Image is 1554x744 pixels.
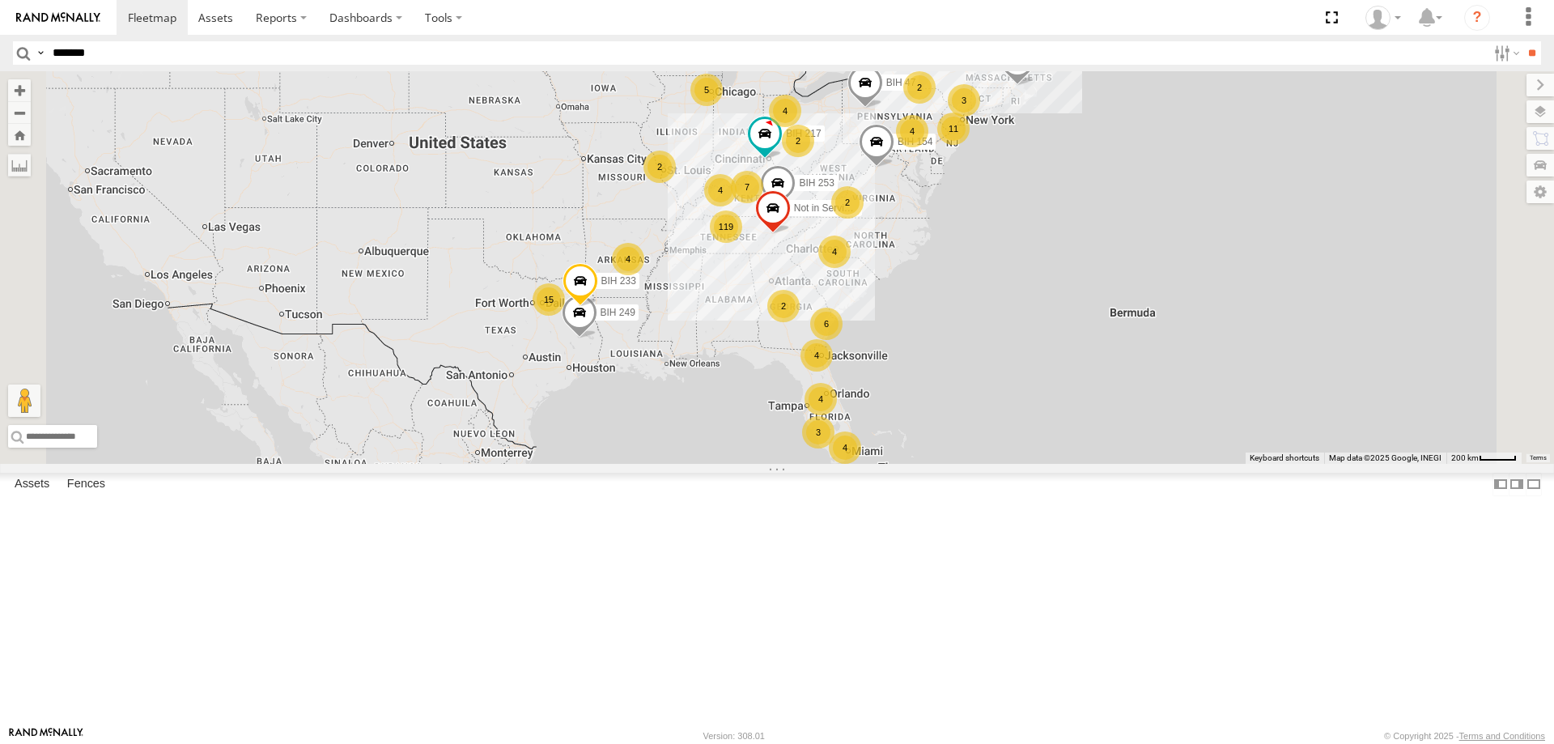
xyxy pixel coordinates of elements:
div: 3 [802,416,834,449]
div: 4 [769,95,801,127]
button: Zoom in [8,79,31,101]
div: 4 [704,174,737,206]
span: BIH 47 [886,77,916,88]
label: Dock Summary Table to the Left [1492,473,1509,496]
div: 2 [643,151,676,183]
label: Hide Summary Table [1526,473,1542,496]
div: 5 [690,74,723,106]
button: Zoom out [8,101,31,124]
div: 4 [800,339,833,372]
span: BIH 249 [601,307,635,318]
span: Map data ©2025 Google, INEGI [1329,453,1441,462]
span: BIH 154 [898,136,932,147]
button: Zoom Home [8,124,31,146]
div: 2 [903,71,936,104]
div: 4 [896,115,928,147]
img: rand-logo.svg [16,12,100,23]
label: Search Filter Options [1488,41,1522,65]
button: Map Scale: 200 km per 43 pixels [1446,453,1522,464]
label: Map Settings [1526,181,1554,203]
label: Search Query [34,41,47,65]
div: 2 [767,290,800,322]
div: 15 [533,283,565,316]
div: Version: 308.01 [703,731,765,741]
span: BIH 233 [601,275,636,287]
div: 3 [948,84,980,117]
a: Terms (opens in new tab) [1530,455,1547,461]
label: Assets [6,473,57,495]
div: 119 [710,210,742,243]
div: 6 [810,308,843,340]
div: 2 [782,125,814,157]
div: 11 [937,113,970,145]
div: Nele . [1360,6,1407,30]
div: 4 [805,383,837,415]
a: Visit our Website [9,728,83,744]
span: 200 km [1451,453,1479,462]
label: Measure [8,154,31,176]
div: 2 [831,186,864,219]
span: Not in Service [GEOGRAPHIC_DATA] [794,202,958,214]
div: 4 [829,432,861,464]
span: BIH 217 [786,128,821,139]
div: 4 [818,236,851,268]
div: 7 [731,171,763,203]
div: 4 [612,243,644,275]
span: BIH 253 [799,177,834,189]
div: © Copyright 2025 - [1384,731,1545,741]
label: Dock Summary Table to the Right [1509,473,1525,496]
i: ? [1464,5,1490,31]
button: Keyboard shortcuts [1250,453,1319,464]
label: Fences [59,473,113,495]
button: Drag Pegman onto the map to open Street View [8,385,40,417]
a: Terms and Conditions [1459,731,1545,741]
